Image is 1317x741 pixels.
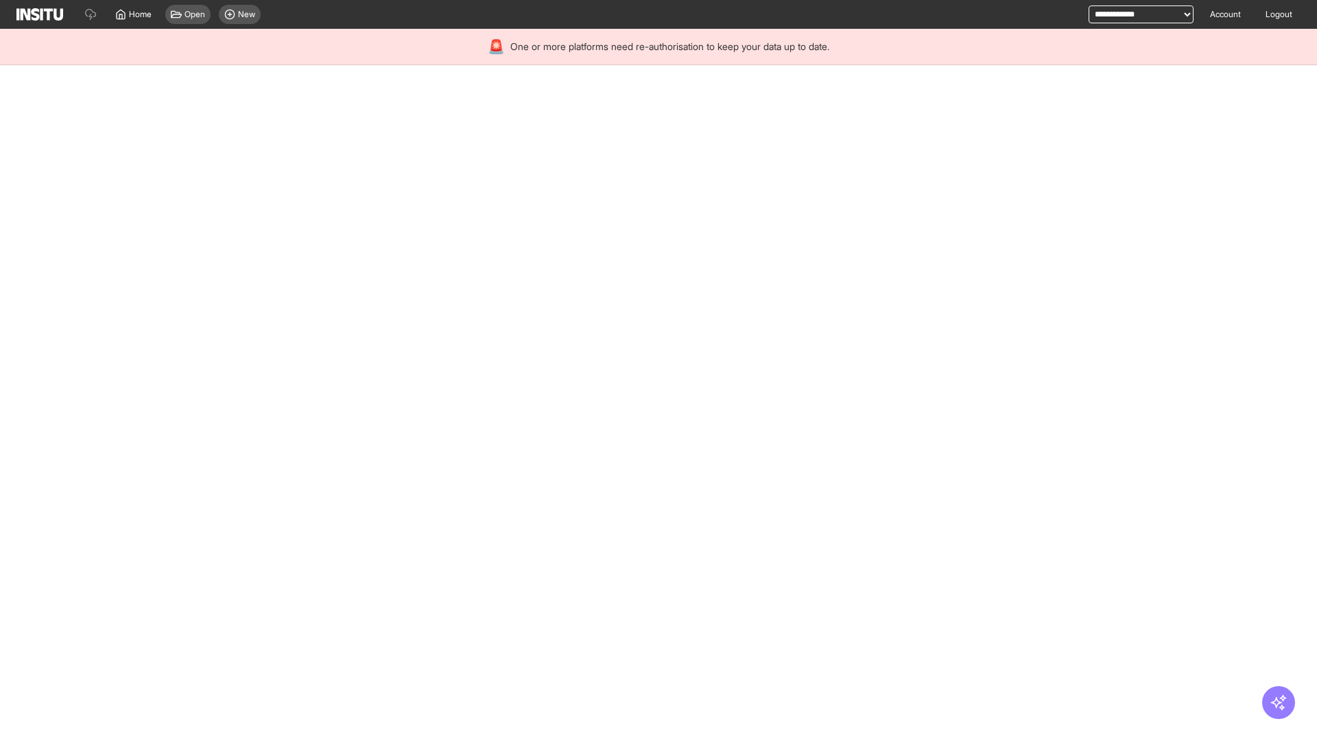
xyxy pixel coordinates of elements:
[129,9,152,20] span: Home
[238,9,255,20] span: New
[488,37,505,56] div: 🚨
[510,40,829,54] span: One or more platforms need re-authorisation to keep your data up to date.
[16,8,63,21] img: Logo
[185,9,205,20] span: Open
